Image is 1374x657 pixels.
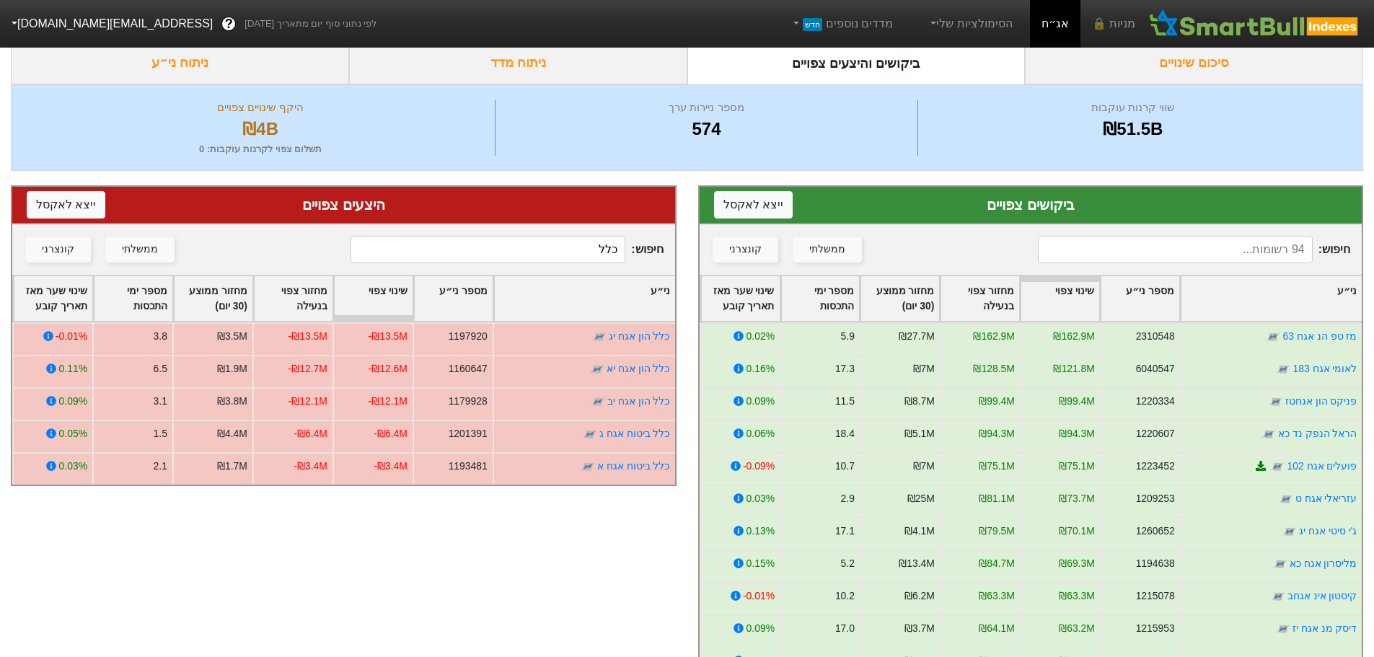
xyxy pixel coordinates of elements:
[973,329,1014,344] div: ₪162.9M
[56,329,87,344] div: -0.01%
[742,459,774,474] div: -0.09%
[834,394,854,409] div: 11.5
[904,588,934,604] div: ₪6.2M
[687,42,1026,84] div: ביקושים והיצעים צפויים
[729,242,762,257] div: קונצרני
[369,361,408,376] div: -₪12.6M
[1059,491,1095,506] div: ₪73.7M
[154,394,167,409] div: 3.1
[590,362,604,376] img: tase link
[1266,330,1280,344] img: tase link
[1268,394,1282,409] img: tase link
[1059,459,1095,474] div: ₪75.1M
[154,329,167,344] div: 3.8
[746,491,774,506] div: 0.03%
[840,329,854,344] div: 5.9
[904,394,934,409] div: ₪8.7M
[941,276,1019,321] div: Toggle SortBy
[294,459,327,474] div: -₪3.4M
[899,556,935,571] div: ₪13.4M
[1059,394,1095,409] div: ₪99.4M
[592,330,607,344] img: tase link
[979,459,1015,474] div: ₪75.1M
[1021,276,1099,321] div: Toggle SortBy
[803,18,822,31] span: חדש
[1135,621,1174,636] div: 1215953
[122,242,158,257] div: ממשלתי
[1289,557,1357,569] a: מליסרון אגח כא
[1270,459,1285,474] img: tase link
[1135,491,1174,506] div: 1209253
[1282,330,1357,342] a: מז טפ הנ אגח 63
[27,194,661,216] div: היצעים צפויים
[904,524,934,539] div: ₪4.1M
[449,459,488,474] div: 1193481
[14,276,92,321] div: Toggle SortBy
[904,621,934,636] div: ₪3.7M
[154,459,167,474] div: 2.1
[1285,395,1357,407] a: פניקס הון אגחטז
[374,426,408,441] div: -₪6.4M
[59,394,87,409] div: 0.09%
[1299,525,1357,537] a: ג'י סיטי אגח יג
[25,237,91,263] button: קונצרני
[449,361,488,376] div: 1160647
[1276,362,1290,376] img: tase link
[94,276,172,321] div: Toggle SortBy
[59,459,87,474] div: 0.03%
[59,426,87,441] div: 0.05%
[449,426,488,441] div: 1201391
[449,394,488,409] div: 1179928
[899,329,935,344] div: ₪27.7M
[1135,394,1174,409] div: 1220334
[449,329,488,344] div: 1197920
[374,459,408,474] div: -₪3.4M
[369,329,408,344] div: -₪13.5M
[289,394,327,409] div: -₪12.1M
[245,17,376,31] span: לפי נתוני סוף יום מתאריך [DATE]
[499,116,913,142] div: 574
[1135,329,1174,344] div: 2310548
[973,361,1014,376] div: ₪128.5M
[217,361,247,376] div: ₪1.9M
[1147,9,1362,38] img: SmartBull
[979,394,1015,409] div: ₪99.4M
[349,42,687,84] div: ניתוח מדד
[174,276,252,321] div: Toggle SortBy
[834,621,854,636] div: 17.0
[217,426,247,441] div: ₪4.4M
[1282,524,1297,539] img: tase link
[979,426,1015,441] div: ₪94.3M
[105,237,175,263] button: ממשלתי
[784,9,899,38] a: מדדים נוספיםחדש
[494,276,675,321] div: Toggle SortBy
[922,116,1344,142] div: ₪51.5B
[1059,524,1095,539] div: ₪70.1M
[1287,460,1357,472] a: פועלים אגח 102
[217,394,247,409] div: ₪3.8M
[1101,276,1179,321] div: Toggle SortBy
[499,100,913,116] div: מספר ניירות ערך
[979,524,1015,539] div: ₪79.5M
[742,588,774,604] div: -0.01%
[1135,524,1174,539] div: 1260652
[922,100,1344,116] div: שווי קרנות עוקבות
[834,459,854,474] div: 10.7
[979,588,1015,604] div: ₪63.3M
[834,426,854,441] div: 18.4
[746,621,774,636] div: 0.09%
[351,236,663,263] span: חיפוש :
[860,276,939,321] div: Toggle SortBy
[1038,236,1350,263] span: חיפוש :
[1295,493,1357,504] a: עזריאלי אגח ט
[834,524,854,539] div: 17.1
[907,491,934,506] div: ₪25M
[701,276,780,321] div: Toggle SortBy
[746,361,774,376] div: 0.16%
[809,242,845,257] div: ממשלתי
[746,329,774,344] div: 0.02%
[1135,361,1174,376] div: 6040547
[583,427,597,441] img: tase link
[714,194,1348,216] div: ביקושים צפויים
[1135,588,1174,604] div: 1215078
